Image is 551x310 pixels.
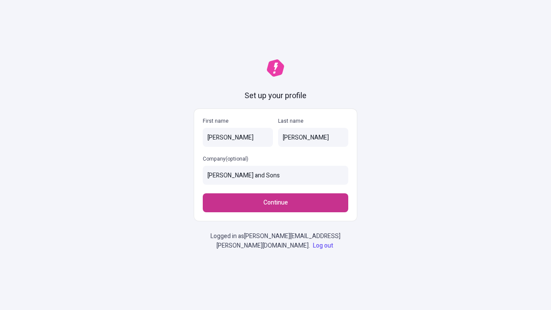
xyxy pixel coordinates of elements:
input: Last name [278,128,348,147]
span: Continue [263,198,288,208]
span: (optional) [226,155,248,163]
p: Logged in as [PERSON_NAME][EMAIL_ADDRESS][PERSON_NAME][DOMAIN_NAME] . [194,232,357,251]
input: First name [203,128,273,147]
input: Company(optional) [203,166,348,185]
p: Company [203,155,348,162]
button: Continue [203,193,348,212]
p: First name [203,118,273,124]
p: Last name [278,118,348,124]
a: Log out [311,241,335,250]
h1: Set up your profile [245,90,306,102]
